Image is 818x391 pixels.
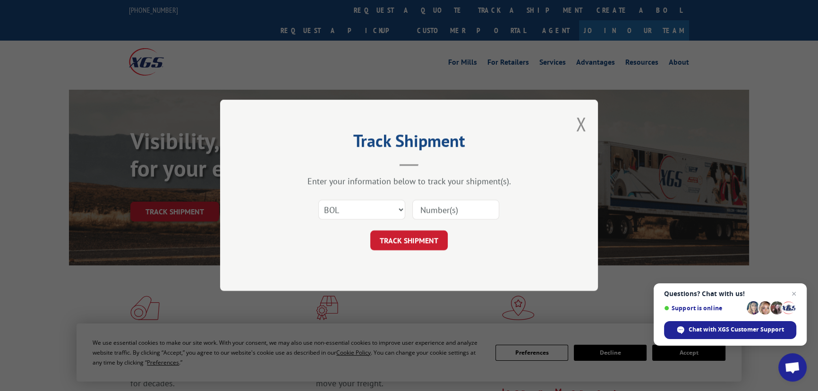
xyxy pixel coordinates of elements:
input: Number(s) [412,200,499,220]
div: Enter your information below to track your shipment(s). [267,176,551,187]
span: Chat with XGS Customer Support [689,325,784,334]
h2: Track Shipment [267,134,551,152]
button: TRACK SHIPMENT [370,231,448,251]
button: Close modal [576,111,586,136]
div: Open chat [778,353,807,382]
span: Questions? Chat with us! [664,290,796,297]
span: Support is online [664,305,743,312]
span: Close chat [788,288,800,299]
div: Chat with XGS Customer Support [664,321,796,339]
